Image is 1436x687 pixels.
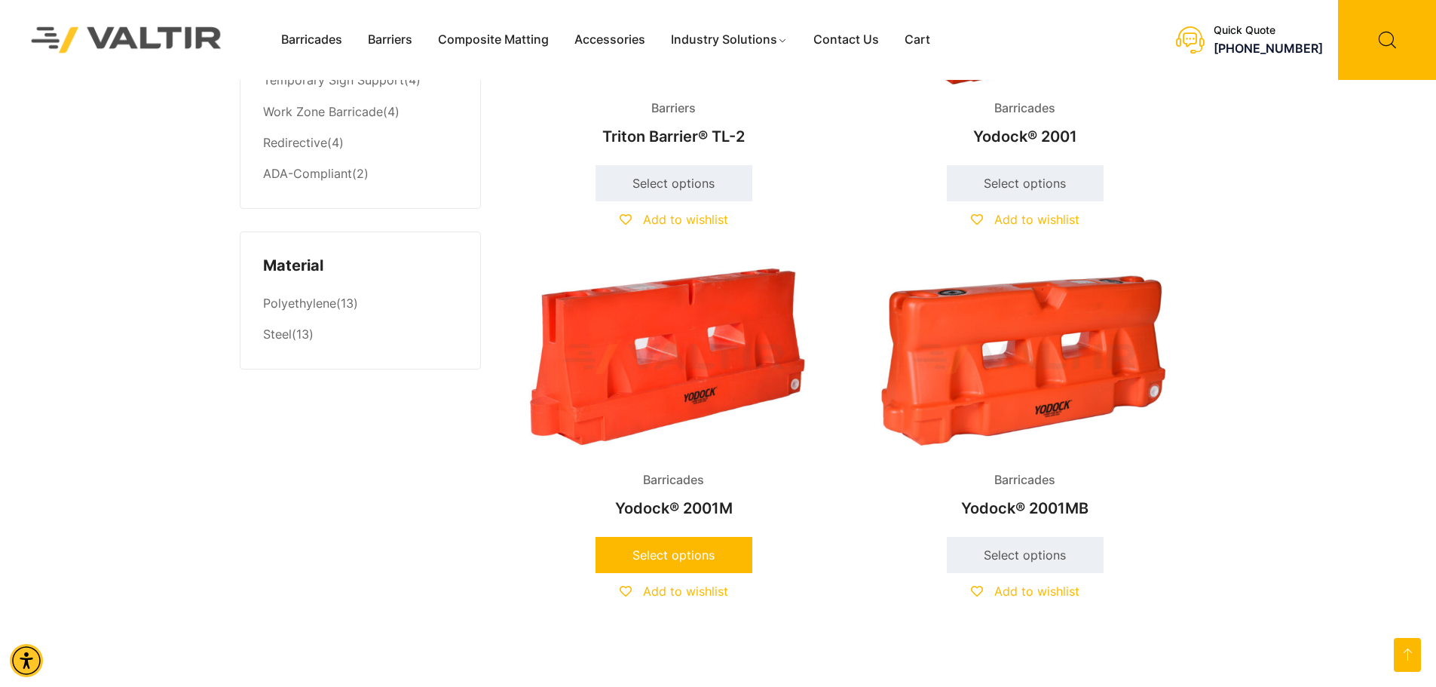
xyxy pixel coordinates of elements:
a: BarricadesYodock® 2001M [511,262,837,525]
a: Add to wishlist [620,584,728,599]
span: Barricades [983,97,1067,120]
a: Cart [892,29,943,51]
a: Work Zone Barricade [263,104,383,119]
h2: Triton Barrier® TL-2 [511,120,837,153]
li: (4) [263,97,458,127]
a: Add to wishlist [971,212,1079,227]
li: (2) [263,158,458,186]
span: Add to wishlist [643,584,728,599]
span: Add to wishlist [994,212,1079,227]
a: Select options for “Yodock® 2001MB” [947,537,1104,573]
span: Barricades [632,469,715,492]
a: Redirective [263,135,327,150]
a: Temporary Sign Support [263,72,404,87]
h2: Yodock® 2001MB [862,492,1188,525]
li: (13) [263,320,458,347]
div: Accessibility Menu [10,644,43,677]
img: Barricades [862,262,1188,457]
span: Barricades [983,469,1067,492]
span: Add to wishlist [643,212,728,227]
a: Barriers [355,29,425,51]
a: Polyethylene [263,296,336,311]
img: Valtir Rentals [11,7,242,72]
a: call (888) 496-3625 [1214,41,1323,56]
h2: Yodock® 2001 [862,120,1188,153]
a: Select options for “Triton Barrier® TL-2” [596,165,752,201]
a: Industry Solutions [658,29,801,51]
a: Accessories [562,29,658,51]
a: Barricades [268,29,355,51]
li: (4) [263,127,458,158]
a: Contact Us [801,29,892,51]
a: Add to wishlist [620,212,728,227]
span: Barriers [640,97,707,120]
h4: Material [263,255,458,278]
a: ADA-Compliant [263,166,352,181]
div: Quick Quote [1214,24,1323,37]
a: Add to wishlist [971,584,1079,599]
li: (13) [263,289,458,320]
img: Barricades [511,262,837,457]
li: (4) [263,66,458,97]
span: Add to wishlist [994,584,1079,599]
h2: Yodock® 2001M [511,492,837,525]
a: BarricadesYodock® 2001MB [862,262,1188,525]
a: Composite Matting [425,29,562,51]
a: Steel [263,327,292,342]
a: Select options for “Yodock® 2001” [947,165,1104,201]
a: Open this option [1394,638,1421,672]
a: Select options for “Yodock® 2001M” [596,537,752,573]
